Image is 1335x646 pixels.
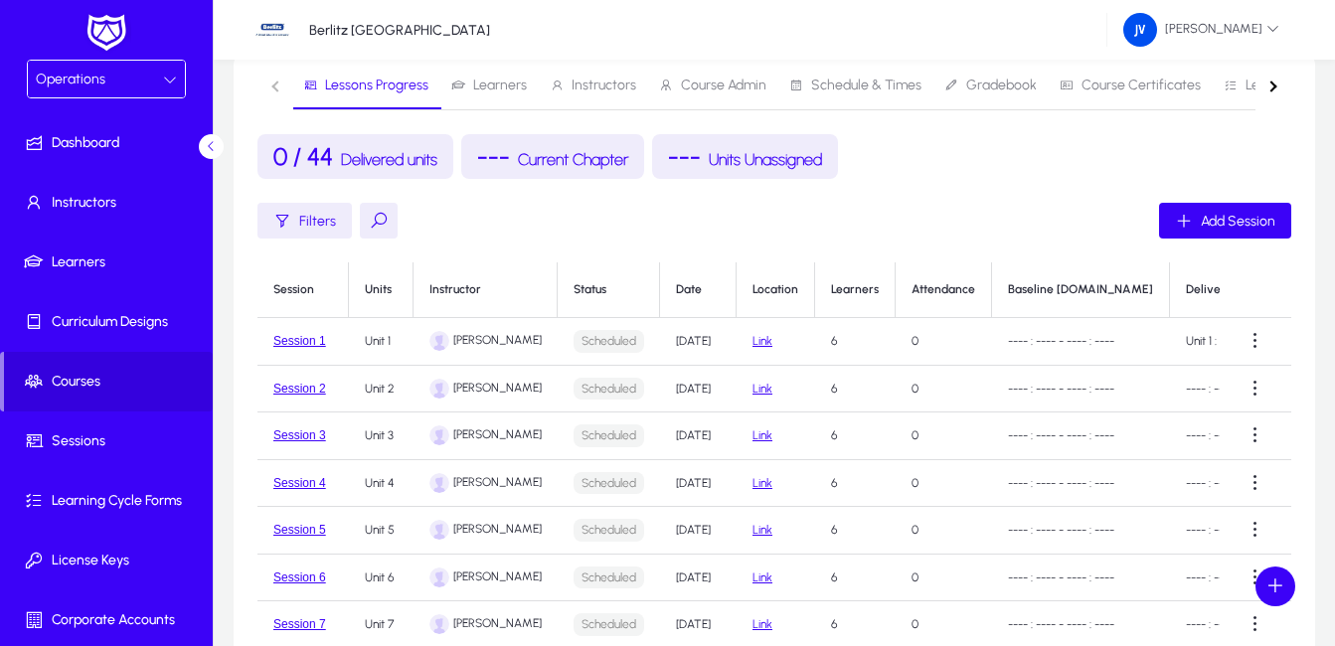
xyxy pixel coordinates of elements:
h4: --- [668,142,822,171]
td: 0 [896,555,992,602]
span: Learners [473,79,527,92]
img: default-user.png [429,473,449,493]
span: Learners [4,252,217,272]
td: [DATE] [660,318,737,366]
a: Link [752,570,772,584]
th: Baseline [DOMAIN_NAME] [992,262,1170,318]
span: Add Session [1201,213,1275,230]
td: Unit 2 [349,366,414,413]
img: default-user.png [429,331,449,351]
td: Unit 1 [349,318,414,366]
img: default-user.png [429,520,449,540]
div: Status [574,282,643,297]
td: [PERSON_NAME] [414,460,558,508]
th: Units [349,262,414,318]
span: Operations [36,71,105,87]
button: Session 5 [273,523,326,537]
td: [DATE] [660,412,737,460]
span: Sessions [4,431,217,451]
button: Session 6 [273,570,326,584]
a: Instructors [4,173,217,233]
td: ---- : ---- - ---- : ---- [992,412,1170,460]
img: 162.png [1123,13,1157,47]
td: 6 [815,318,896,366]
td: [PERSON_NAME] [414,555,558,602]
td: 6 [815,507,896,555]
a: Sessions [4,411,217,471]
h4: 0 / 44 [273,142,437,171]
span: Lessons Progress [325,79,428,92]
button: Session 1 [273,334,326,348]
app-course-progress-card: Delivered units [257,134,453,179]
button: Session 4 [273,476,326,490]
td: Unit 4 [349,460,414,508]
td: [DATE] [660,366,737,413]
span: Gradebook [966,79,1037,92]
div: Session [273,282,332,297]
span: Course Certificates [1082,79,1201,92]
div: Instructor [429,282,481,297]
a: Link [752,617,772,631]
a: Link [752,382,772,396]
span: Course Admin [681,79,766,92]
div: Date [676,282,702,297]
span: License Keys [4,551,217,570]
th: Location [737,262,815,318]
td: ---- : ---- - ---- : ---- [992,318,1170,366]
a: Link [752,428,772,442]
td: [DATE] [660,555,737,602]
td: 6 [815,366,896,413]
td: [PERSON_NAME] [414,318,558,366]
th: Attendance [896,262,992,318]
td: Unit 3 [349,412,414,460]
button: Session 7 [273,617,326,631]
a: Learners [4,233,217,292]
p: Scheduled [574,378,644,401]
button: [PERSON_NAME] [1107,12,1295,48]
button: Session 2 [273,382,326,396]
td: ---- : ---- - ---- : ---- [992,460,1170,508]
img: default-user.png [429,379,449,399]
td: [PERSON_NAME] [414,507,558,555]
a: Curriculum Designs [4,292,217,352]
app-course-simple-card: Current Chapter [461,134,644,179]
a: Dashboard [4,113,217,173]
th: Learners [815,262,896,318]
img: default-user.png [429,567,449,587]
div: Date [676,282,720,297]
span: Learning Cycle Forms [4,491,217,511]
p: Scheduled [574,330,644,353]
td: 0 [896,507,992,555]
p: Berlitz [GEOGRAPHIC_DATA] [309,22,490,39]
td: 0 [896,460,992,508]
td: ---- : ---- - ---- : ---- [992,555,1170,602]
span: Curriculum Designs [4,312,217,332]
td: [DATE] [660,460,737,508]
app-course-simple-card: Units Unassigned [652,134,838,179]
p: Scheduled [574,566,644,589]
div: Instructor [429,282,541,297]
div: Status [574,282,606,297]
td: Unit 6 [349,555,414,602]
img: default-user.png [429,614,449,634]
button: Add Session [1159,203,1291,239]
span: Current Chapter [518,150,628,169]
a: Link [752,334,772,348]
img: default-user.png [429,425,449,445]
img: white-logo.png [82,12,131,54]
td: 0 [896,318,992,366]
td: 6 [815,412,896,460]
span: Dashboard [4,133,217,153]
td: ---- : ---- - ---- : ---- [992,507,1170,555]
p: Scheduled [574,613,644,636]
span: Delivered units [341,150,437,169]
span: Instructors [4,193,217,213]
td: 0 [896,366,992,413]
img: 34.jpg [253,11,291,49]
button: Filters [257,203,352,239]
td: 6 [815,460,896,508]
td: ---- : ---- - ---- : ---- [992,366,1170,413]
span: Corporate Accounts [4,610,217,630]
td: [PERSON_NAME] [414,412,558,460]
div: Session [273,282,314,297]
